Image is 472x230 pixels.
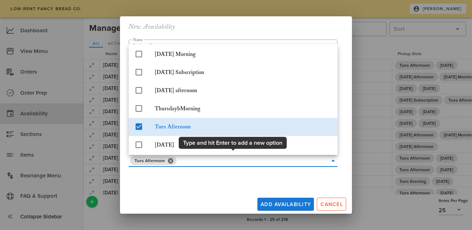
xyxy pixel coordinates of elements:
span: Add Availability [260,201,311,208]
span: Tues Afternoon [134,156,172,165]
div: [DATE] Subscription [155,69,332,76]
div: [DATE] Morning [155,51,332,58]
label: Name [133,37,143,43]
div: Tues Afternoon [155,123,332,130]
div: [DATE] afternoon [155,87,332,94]
div: ThursdaybMorning [155,105,332,112]
button: Add Availability [257,198,314,211]
span: Cancel [320,201,343,208]
button: Cancel [317,198,346,211]
button: Close [167,157,174,164]
div: [DATE] [155,141,332,148]
div: Type and hit Enter to add a new option [183,139,282,147]
h2: New Availability [129,21,175,32]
